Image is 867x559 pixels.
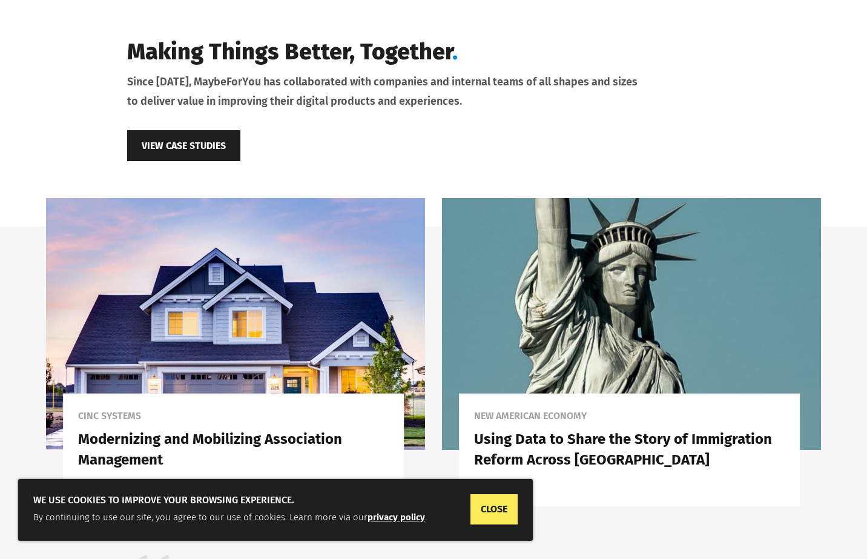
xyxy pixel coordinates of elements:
span: learn more [78,475,389,491]
a: View Case Studies [127,130,240,161]
a: New American EconomyUsing Data to Share the Story of Immigration Reform Across [GEOGRAPHIC_DATA]l... [459,393,800,506]
span: learn more [474,475,785,491]
span: By continuing to use our site, you agree to our use of cookies. Learn more via our . [33,512,427,523]
h2: Modernizing and Mobilizing Association Management [78,428,389,469]
a: CINC SystemsModernizing and Mobilizing Association Managementlearn more [63,393,404,506]
h2: Using Data to Share the Story of Immigration Reform Across [GEOGRAPHIC_DATA] [474,428,785,469]
p: CINC Systems [78,408,389,422]
img: Using Data to Share the Story of Immigration Reform Across America [442,198,821,449]
h5: We use cookies to improve your browsing experience. [33,494,518,510]
p: Since [DATE], MaybeForYou has collaborated with companies and internal teams of all shapes and si... [127,73,639,111]
a: CLOSE [470,494,518,524]
p: New American Economy [474,408,785,422]
a: privacy policy [368,512,425,523]
img: Modernizing and Mobilizing Association Management [46,198,425,449]
h2: Making Things Better, Together [127,38,575,73]
span: . [452,38,458,65]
